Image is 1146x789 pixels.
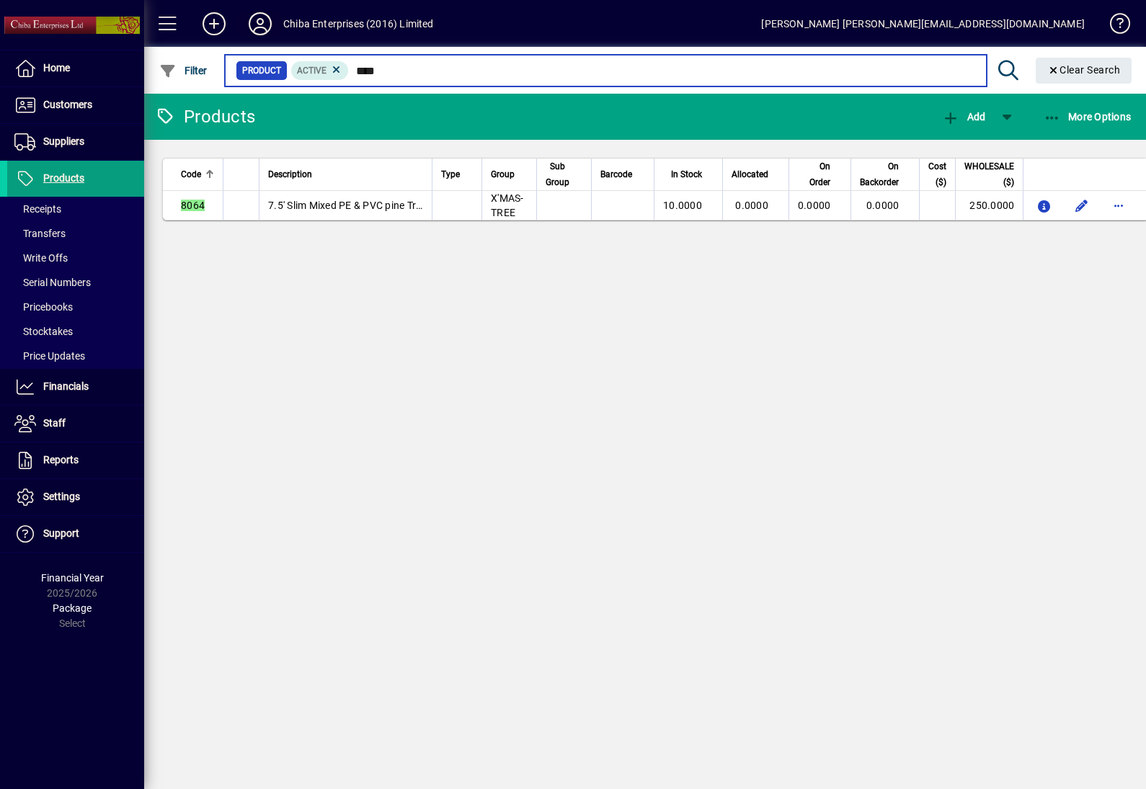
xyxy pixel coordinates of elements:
[441,166,473,182] div: Type
[600,166,645,182] div: Barcode
[268,166,312,182] span: Description
[663,200,702,211] span: 10.0000
[7,406,144,442] a: Staff
[546,159,582,190] div: Sub Group
[268,200,609,211] span: 7.5′ Slim Mixed PE & PVC pine Tree with 300 LED Warm Lights (3026 Tips )
[53,602,92,614] span: Package
[1099,3,1128,50] a: Knowledge Base
[43,527,79,539] span: Support
[14,350,85,362] span: Price Updates
[41,572,104,584] span: Financial Year
[441,166,460,182] span: Type
[43,135,84,147] span: Suppliers
[7,197,144,221] a: Receipts
[191,11,237,37] button: Add
[860,159,899,190] span: On Backorder
[7,442,144,478] a: Reports
[732,166,781,182] div: Allocated
[7,516,144,552] a: Support
[7,124,144,160] a: Suppliers
[181,166,201,182] span: Code
[159,65,208,76] span: Filter
[283,12,434,35] div: Chiba Enterprises (2016) Limited
[43,172,84,184] span: Products
[7,479,144,515] a: Settings
[732,166,768,182] span: Allocated
[1044,111,1132,122] span: More Options
[14,277,91,288] span: Serial Numbers
[181,166,214,182] div: Code
[43,380,89,392] span: Financials
[155,105,255,128] div: Products
[7,295,144,319] a: Pricebooks
[1036,58,1132,84] button: Clear
[43,454,79,465] span: Reports
[860,159,912,190] div: On Backorder
[43,491,80,502] span: Settings
[14,203,61,215] span: Receipts
[7,344,144,368] a: Price Updates
[7,319,144,344] a: Stocktakes
[242,63,281,78] span: Product
[928,159,946,190] span: Cost ($)
[1107,194,1130,217] button: More options
[491,166,515,182] span: Group
[181,200,205,211] em: 8064
[798,200,831,211] span: 0.0000
[7,221,144,246] a: Transfers
[7,270,144,295] a: Serial Numbers
[43,417,66,429] span: Staff
[1040,104,1135,130] button: More Options
[938,104,989,130] button: Add
[491,166,528,182] div: Group
[14,326,73,337] span: Stocktakes
[291,61,349,80] mat-chip: Activation Status: Active
[14,228,66,239] span: Transfers
[14,301,73,313] span: Pricebooks
[1070,194,1093,217] button: Edit
[798,159,844,190] div: On Order
[546,159,569,190] span: Sub Group
[964,159,1014,190] span: WHOLESALE ($)
[14,252,68,264] span: Write Offs
[671,166,702,182] span: In Stock
[735,200,768,211] span: 0.0000
[43,99,92,110] span: Customers
[237,11,283,37] button: Profile
[942,111,985,122] span: Add
[866,200,900,211] span: 0.0000
[268,166,423,182] div: Description
[798,159,831,190] span: On Order
[491,192,524,218] span: X'MAS-TREE
[7,87,144,123] a: Customers
[297,66,327,76] span: Active
[600,166,632,182] span: Barcode
[43,62,70,73] span: Home
[7,246,144,270] a: Write Offs
[7,369,144,405] a: Financials
[7,50,144,86] a: Home
[1047,64,1121,76] span: Clear Search
[663,166,715,182] div: In Stock
[761,12,1085,35] div: [PERSON_NAME] [PERSON_NAME][EMAIL_ADDRESS][DOMAIN_NAME]
[156,58,211,84] button: Filter
[955,191,1023,220] td: 250.0000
